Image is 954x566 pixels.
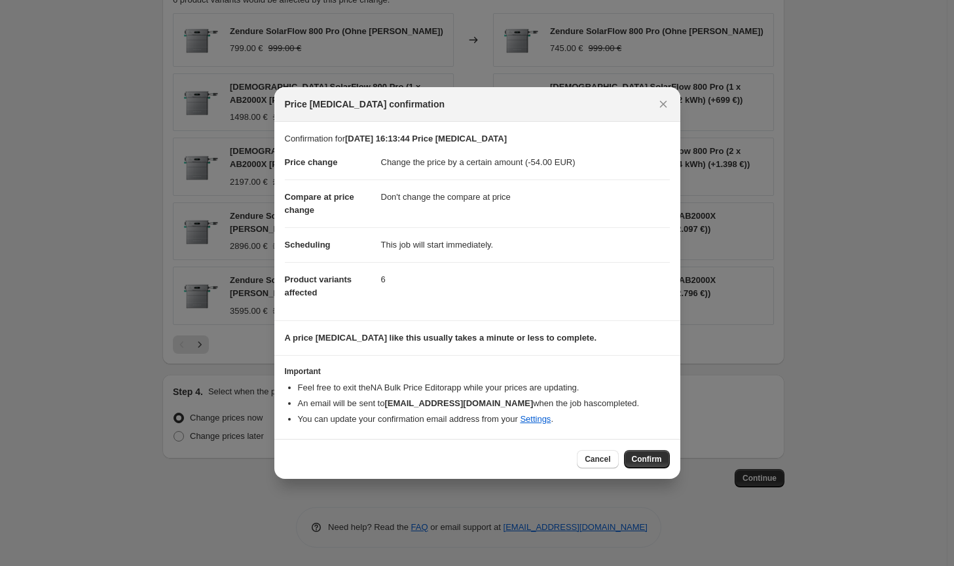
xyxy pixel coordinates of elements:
span: Price change [285,157,338,167]
span: Cancel [585,454,610,464]
span: Product variants affected [285,274,352,297]
dd: Don't change the compare at price [381,179,670,214]
button: Cancel [577,450,618,468]
h3: Important [285,366,670,377]
button: Confirm [624,450,670,468]
dd: Change the price by a certain amount (-54.00 EUR) [381,145,670,179]
li: Feel free to exit the NA Bulk Price Editor app while your prices are updating. [298,381,670,394]
dd: 6 [381,262,670,297]
b: [EMAIL_ADDRESS][DOMAIN_NAME] [384,398,533,408]
span: Compare at price change [285,192,354,215]
li: An email will be sent to when the job has completed . [298,397,670,410]
p: Confirmation for [285,132,670,145]
a: Settings [520,414,551,424]
span: Price [MEDICAL_DATA] confirmation [285,98,445,111]
b: [DATE] 16:13:44 Price [MEDICAL_DATA] [345,134,507,143]
span: Scheduling [285,240,331,250]
dd: This job will start immediately. [381,227,670,262]
span: Confirm [632,454,662,464]
button: Close [654,95,672,113]
li: You can update your confirmation email address from your . [298,413,670,426]
b: A price [MEDICAL_DATA] like this usually takes a minute or less to complete. [285,333,597,343]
